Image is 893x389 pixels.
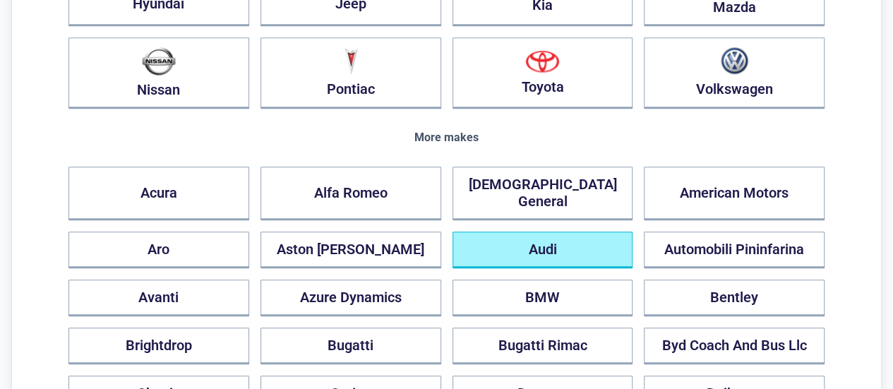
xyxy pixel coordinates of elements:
button: Nissan [68,37,249,109]
button: Pontiac [260,37,441,109]
button: Acura [68,167,249,220]
button: Volkswagen [644,37,825,109]
button: Alfa Romeo [260,167,441,220]
button: Bentley [644,280,825,316]
button: Aston [PERSON_NAME] [260,232,441,268]
button: Azure Dynamics [260,280,441,316]
button: Brightdrop [68,328,249,364]
button: Aro [68,232,249,268]
div: More makes [68,131,825,144]
button: American Motors [644,167,825,220]
button: Avanti [68,280,249,316]
button: BMW [453,280,633,316]
button: Automobili Pininfarina [644,232,825,268]
button: Byd Coach And Bus Llc [644,328,825,364]
button: Bugatti Rimac [453,328,633,364]
button: [DEMOGRAPHIC_DATA] General [453,167,633,220]
button: Bugatti [260,328,441,364]
button: Toyota [453,37,633,109]
button: Audi [453,232,633,268]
